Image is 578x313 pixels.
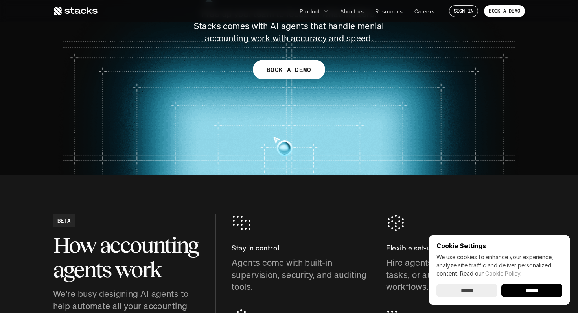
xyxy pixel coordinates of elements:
[460,270,521,277] span: Read our .
[489,8,520,14] p: BOOK A DEMO
[232,242,370,254] p: Stay in control
[253,60,325,79] a: BOOK A DEMO
[386,242,525,254] p: Flexible set-up
[386,257,525,293] p: Hire agents to perform specific tasks, or automate entire workflows.
[436,243,562,249] p: Cookie Settings
[232,257,370,293] p: Agents come with built-in supervision, security, and auditing tools.
[93,150,127,155] a: Privacy Policy
[370,4,408,18] a: Resources
[449,5,479,17] a: SIGN IN
[57,216,70,225] h2: BETA
[300,7,320,15] p: Product
[436,253,562,278] p: We use cookies to enhance your experience, analyze site traffic and deliver personalized content.
[414,7,435,15] p: Careers
[485,270,520,277] a: Cookie Policy
[340,7,364,15] p: About us
[410,4,440,18] a: Careers
[335,4,368,18] a: About us
[53,233,200,282] h2: How accounting agents work
[375,7,403,15] p: Resources
[191,8,387,44] p: Free up your team to focus on what matters. Stacks comes with AI agents that handle menial accoun...
[484,5,525,17] a: BOOK A DEMO
[454,8,474,14] p: SIGN IN
[267,64,311,75] p: BOOK A DEMO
